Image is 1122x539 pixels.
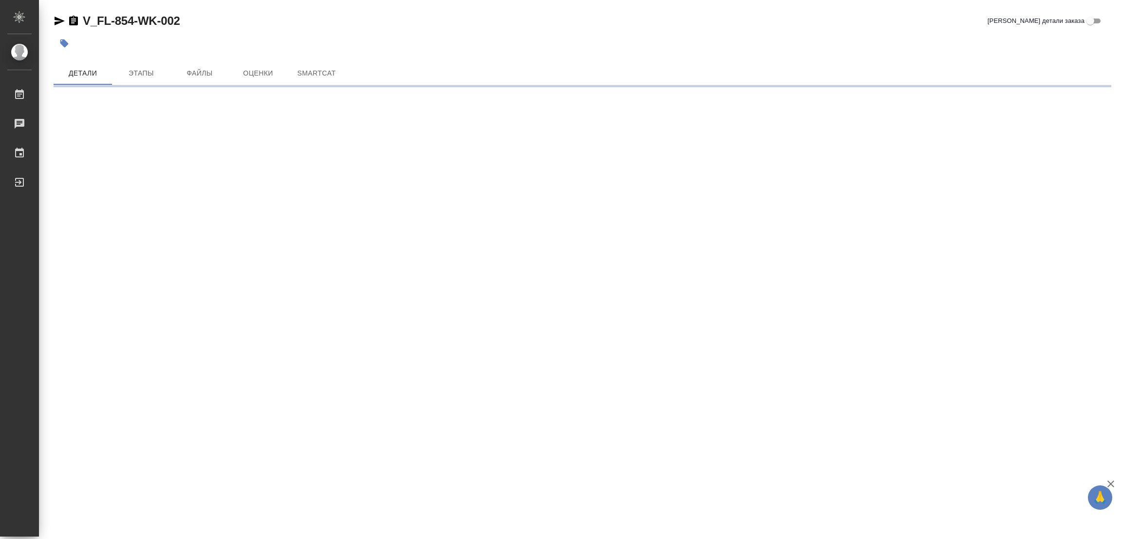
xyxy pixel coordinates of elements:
span: Оценки [235,67,281,79]
button: 🙏 [1088,485,1112,510]
span: Файлы [176,67,223,79]
span: [PERSON_NAME] детали заказа [988,16,1085,26]
a: V_FL-854-WK-002 [83,14,180,27]
button: Скопировать ссылку [68,15,79,27]
span: 🙏 [1092,487,1108,508]
span: Детали [59,67,106,79]
span: SmartCat [293,67,340,79]
span: Этапы [118,67,165,79]
button: Добавить тэг [54,33,75,54]
button: Скопировать ссылку для ЯМессенджера [54,15,65,27]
